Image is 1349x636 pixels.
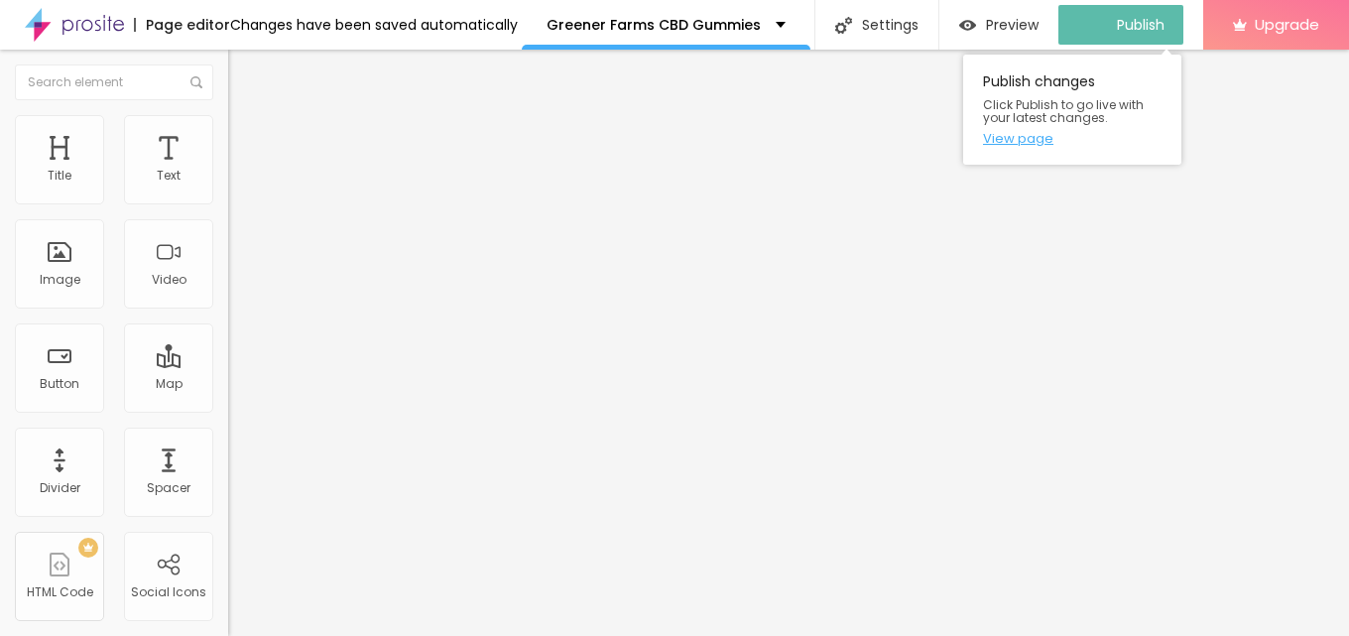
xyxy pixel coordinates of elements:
p: Greener Farms CBD Gummies [547,18,761,32]
div: Image [40,273,80,287]
div: Changes have been saved automatically [230,18,518,32]
span: Click Publish to go live with your latest changes. [983,98,1162,124]
div: Title [48,169,71,183]
span: Upgrade [1255,16,1319,33]
div: HTML Code [27,585,93,599]
img: Icone [190,76,202,88]
iframe: Editor [228,50,1349,636]
input: Search element [15,64,213,100]
div: Text [157,169,181,183]
img: view-1.svg [959,17,976,34]
div: Divider [40,481,80,495]
img: Icone [835,17,852,34]
div: Spacer [147,481,190,495]
div: Publish changes [963,55,1181,165]
a: View page [983,132,1162,145]
span: Publish [1117,17,1165,33]
div: Button [40,377,79,391]
div: Page editor [134,18,230,32]
span: Preview [986,17,1039,33]
div: Video [152,273,186,287]
div: Social Icons [131,585,206,599]
button: Publish [1058,5,1183,45]
button: Preview [939,5,1058,45]
div: Map [156,377,183,391]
